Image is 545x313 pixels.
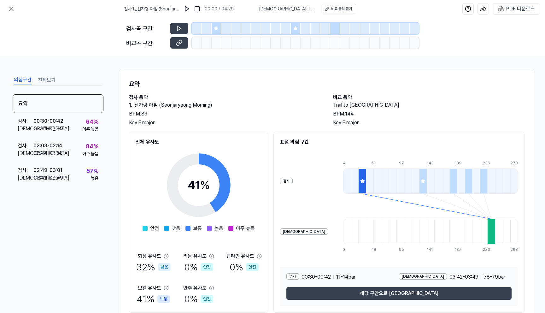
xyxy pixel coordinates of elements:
[333,94,524,101] h2: 비교 음악
[480,6,486,12] img: share
[280,228,328,235] div: [DEMOGRAPHIC_DATA]
[138,252,161,260] div: 화성 유사도
[91,175,98,182] div: 높음
[455,160,462,166] div: 189
[343,247,351,252] div: 2
[333,110,524,118] div: BPM. 144
[333,101,524,109] h2: Trail to [GEOGRAPHIC_DATA]
[86,117,98,126] div: 64 %
[230,260,259,274] div: 0 %
[214,225,223,232] span: 높음
[124,6,179,12] span: 검사 . 1._선자령 아침 (Seonjaryeong Morning)
[280,178,293,184] div: 검사
[205,6,234,12] div: 00:00 / 04:29
[33,142,62,150] div: 02:03 - 02:14
[18,150,33,157] div: [DEMOGRAPHIC_DATA] .
[427,247,435,252] div: 141
[138,284,161,292] div: 보컬 유사도
[136,138,262,146] h2: 전체 유사도
[136,260,171,274] div: 32 %
[150,225,159,232] span: 안전
[129,119,320,127] div: Key. F major
[33,117,63,125] div: 00:30 - 00:42
[33,167,62,174] div: 02:49 - 03:01
[18,117,33,125] div: 검사 .
[511,160,518,166] div: 270
[13,94,103,113] div: 요약
[82,126,98,133] div: 아주 높음
[484,273,505,281] span: 78 - 79 bar
[137,292,170,306] div: 41 %
[286,273,299,280] div: 검사
[200,178,210,192] span: %
[399,160,407,166] div: 97
[302,273,331,281] span: 00:30 - 00:42
[184,292,213,306] div: 0 %
[184,260,213,274] div: 0 %
[371,247,379,252] div: 48
[331,6,352,12] div: 비교 음악 듣기
[201,263,213,271] div: 안전
[183,284,207,292] div: 반주 유사도
[371,160,379,166] div: 51
[18,142,33,150] div: 검사 .
[129,94,320,101] h2: 검사 음악
[188,177,210,194] div: 41
[129,79,524,89] h1: 요약
[193,225,202,232] span: 보통
[511,247,518,252] div: 268
[259,6,314,12] span: [DEMOGRAPHIC_DATA] . Trail to [GEOGRAPHIC_DATA]
[322,4,356,14] button: 비교 음악 듣기
[280,138,518,146] h2: 표절 의심 구간
[129,110,320,118] div: BPM. 83
[286,287,512,300] button: 해당 구간으로 [GEOGRAPHIC_DATA]
[399,273,447,280] div: [DEMOGRAPHIC_DATA]
[18,174,33,182] div: [DEMOGRAPHIC_DATA] .
[483,247,490,252] div: 233
[38,75,56,85] button: 전체보기
[86,167,98,175] div: 57 %
[455,247,462,252] div: 187
[497,3,536,14] button: PDF 다운로드
[126,39,167,47] div: 비교곡 구간
[126,24,167,33] div: 검사곡 구간
[18,167,33,174] div: 검사 .
[33,150,62,157] div: 03:42 - 03:55
[465,6,471,12] img: help
[194,6,200,12] img: stop
[129,101,320,109] h2: 1._선자령 아침 (Seonjaryeong Morning)
[14,75,32,85] button: 의심구간
[226,252,254,260] div: 탑라인 유사도
[172,225,180,232] span: 낮음
[201,295,213,303] div: 안전
[336,273,355,281] span: 11 - 14 bar
[246,263,259,271] div: 안전
[18,125,33,133] div: [DEMOGRAPHIC_DATA] .
[33,174,63,182] div: 03:42 - 03:49
[236,225,255,232] span: 아주 높음
[483,160,490,166] div: 236
[333,119,524,127] div: Key. F major
[33,125,63,133] div: 03:42 - 03:49
[183,252,207,260] div: 리듬 유사도
[449,273,478,281] span: 03:42 - 03:49
[506,5,535,13] div: PDF 다운로드
[427,160,435,166] div: 143
[86,142,98,151] div: 84 %
[498,6,504,12] img: PDF Download
[184,6,190,12] img: play
[158,263,171,271] div: 낮음
[343,160,351,166] div: 4
[157,295,170,303] div: 보통
[82,151,98,157] div: 아주 높음
[399,247,407,252] div: 95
